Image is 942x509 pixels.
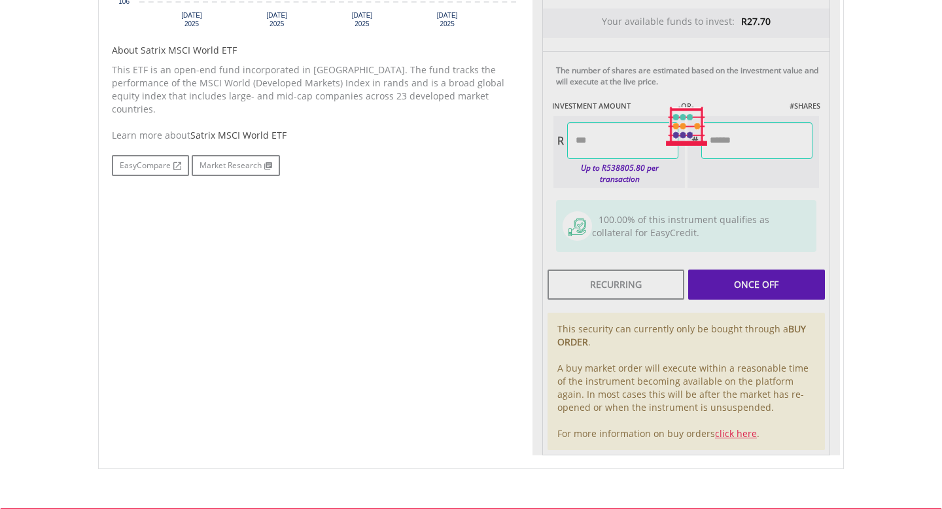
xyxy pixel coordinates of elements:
[181,12,202,27] text: [DATE] 2025
[192,155,280,176] a: Market Research
[437,12,458,27] text: [DATE] 2025
[190,129,287,141] span: Satrix MSCI World ETF
[112,63,523,116] p: This ETF is an open-end fund incorporated in [GEOGRAPHIC_DATA]. The fund tracks the performance o...
[112,44,523,57] h5: About Satrix MSCI World ETF
[352,12,373,27] text: [DATE] 2025
[112,155,189,176] a: EasyCompare
[112,129,523,142] div: Learn more about
[266,12,287,27] text: [DATE] 2025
